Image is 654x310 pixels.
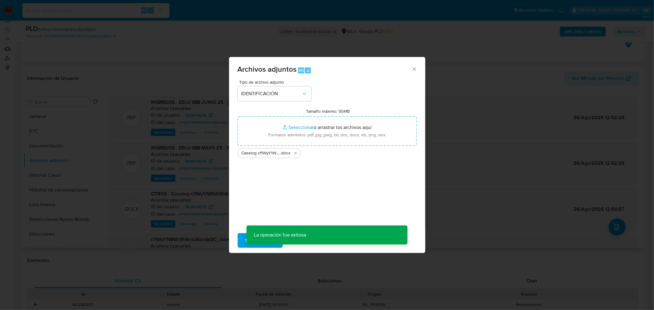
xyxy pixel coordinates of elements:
span: Alt [299,67,304,73]
p: La operación fue exitosa [247,225,313,244]
span: .docx [281,150,291,156]
span: Tipo de archivo adjunto [239,80,313,84]
button: Eliminar Caselog cf1WyY1WNIh9h6mL9jdoGjQC_VII.docx [292,149,299,157]
button: Subir archivo [238,233,283,248]
span: a [307,67,309,73]
span: IDENTIFICACIÓN [241,91,301,97]
label: Tamaño máximo: 50MB [306,108,350,114]
span: Archivos adjuntos [238,64,297,74]
ul: Archivos seleccionados [238,146,417,158]
button: Cerrar [411,66,417,72]
span: Cancelar [293,234,313,247]
button: IDENTIFICACIÓN [238,86,311,101]
span: Subir archivo [246,234,275,247]
span: Caselog cf1WyY1WNIh9h6mL9jdoGjQC_VII [242,150,281,156]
